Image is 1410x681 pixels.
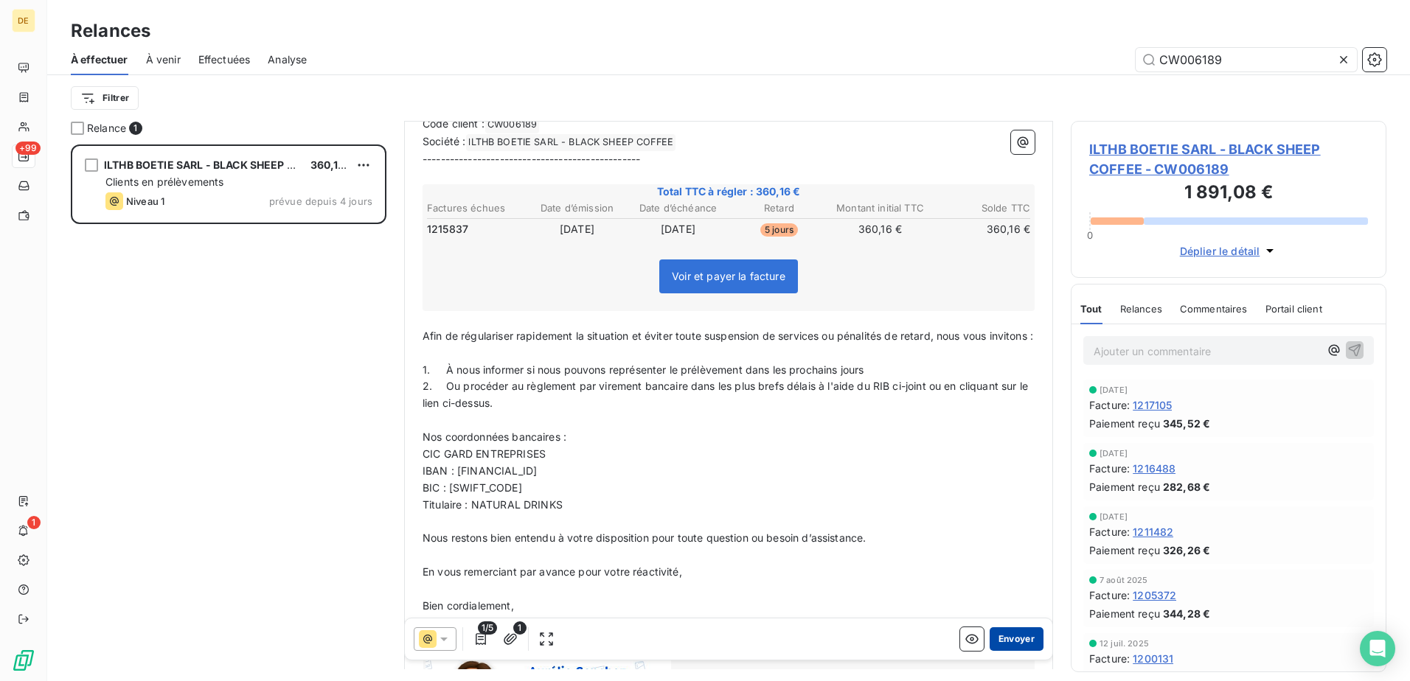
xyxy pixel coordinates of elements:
[1089,542,1160,558] span: Paiement reçu
[15,142,41,155] span: +99
[423,430,566,443] span: Nos coordonnées bancaires :
[129,122,142,135] span: 1
[1089,606,1160,621] span: Paiement reçu
[423,363,864,376] span: 1. À nous informer si nous pouvons représenter le prélèvement dans les prochains jours
[1100,385,1128,394] span: [DATE]
[1133,461,1175,476] span: 1216488
[527,221,627,237] td: [DATE]
[105,175,223,188] span: Clients en prélèvements
[423,135,465,147] span: Société :
[1100,449,1128,458] span: [DATE]
[1100,576,1148,584] span: 7 août 2025
[466,134,676,151] span: lLTHB BOETIE SARL - BLACK SHEEP COFFEE
[71,52,128,67] span: À effectuer
[729,200,829,216] th: Retard
[27,516,41,529] span: 1
[1089,397,1130,413] span: Facture :
[1136,48,1357,71] input: Rechercher
[990,627,1043,651] button: Envoyer
[1133,397,1172,413] span: 1217105
[1180,243,1260,259] span: Déplier le détail
[71,18,150,44] h3: Relances
[1133,587,1176,603] span: 1205372
[423,117,485,130] span: Code client :
[1265,303,1322,315] span: Portail client
[760,223,798,237] span: 5 jours
[1180,303,1248,315] span: Commentaires
[1089,524,1130,539] span: Facture :
[12,9,35,32] div: DE
[198,52,251,67] span: Effectuées
[1100,639,1149,648] span: 12 juil. 2025
[1360,631,1395,666] div: Open Intercom Messenger
[513,621,527,635] span: 1
[485,116,539,133] span: CW006189
[423,447,546,460] span: CIC GARD ENTREPRISES
[1089,587,1130,603] span: Facture :
[1133,524,1173,539] span: 1211482
[672,270,785,282] span: Voir et payer la facture
[1080,303,1102,315] span: Tout
[1100,512,1128,521] span: [DATE]
[1089,461,1130,476] span: Facture :
[1163,479,1210,495] span: 282,68 €
[1175,242,1282,259] button: Déplier le détail
[71,86,139,110] button: Filtrer
[12,649,35,672] img: Logo LeanPay
[1163,416,1210,431] span: 345,52 €
[423,329,1033,342] span: Afin de régulariser rapidement la situation et éviter toute suspension de services ou pénalités d...
[71,144,386,681] div: grid
[423,531,866,544] span: Nous restons bien entendu à votre disposition pour toute question ou besoin d’assistance.
[1089,179,1368,209] h3: 1 891,08 €
[146,52,181,67] span: À venir
[423,481,522,494] span: BIC : [SWIFT_CODE]
[423,498,563,511] span: Titulaire : NATURAL DRINKS
[423,599,514,612] span: Bien cordialement,
[423,380,1031,409] span: 2. Ou procéder au règlement par virement bancaire dans les plus brefs délais à l'aide du RIB ci-j...
[87,121,126,136] span: Relance
[427,222,468,237] span: 1215837
[1089,139,1368,179] span: lLTHB BOETIE SARL - BLACK SHEEP COFFEE - CW006189
[931,221,1031,237] td: 360,16 €
[425,184,1032,199] span: Total TTC à régler : 360,16 €
[268,52,307,67] span: Analyse
[478,621,497,635] span: 1/5
[1089,416,1160,431] span: Paiement reçu
[104,158,328,171] span: lLTHB BOETIE SARL - BLACK SHEEP COFFEE
[830,200,930,216] th: Montant initial TTC
[1163,606,1210,621] span: 344,28 €
[126,195,164,207] span: Niveau 1
[1089,479,1160,495] span: Paiement reçu
[1133,651,1173,666] span: 1200131
[423,153,640,165] span: ------------------------------------------------
[310,158,355,171] span: 360,16 €
[423,565,682,578] span: En vous remerciant par avance pour votre réactivité,
[1120,303,1162,315] span: Relances
[1087,229,1093,241] span: 0
[830,221,930,237] td: 360,16 €
[1163,542,1210,558] span: 326,26 €
[1089,651,1130,666] span: Facture :
[931,200,1031,216] th: Solde TTC
[426,200,526,216] th: Factures échues
[628,221,728,237] td: [DATE]
[269,195,372,207] span: prévue depuis 4 jours
[423,464,537,477] span: IBAN : [FINANCIAL_ID]
[628,200,728,216] th: Date d’échéance
[527,200,627,216] th: Date d’émission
